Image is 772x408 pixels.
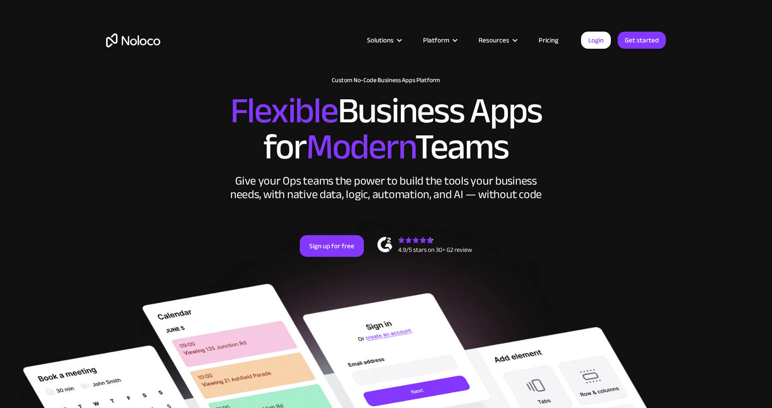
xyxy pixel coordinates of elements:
[423,34,449,46] div: Platform
[581,32,611,49] a: Login
[479,34,509,46] div: Resources
[527,34,570,46] a: Pricing
[230,77,338,144] span: Flexible
[356,34,412,46] div: Solutions
[106,93,666,165] h2: Business Apps for Teams
[300,235,364,257] a: Sign up for free
[306,113,415,181] span: Modern
[467,34,527,46] div: Resources
[412,34,467,46] div: Platform
[228,174,544,201] div: Give your Ops teams the power to build the tools your business needs, with native data, logic, au...
[106,33,160,47] a: home
[367,34,394,46] div: Solutions
[618,32,666,49] a: Get started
